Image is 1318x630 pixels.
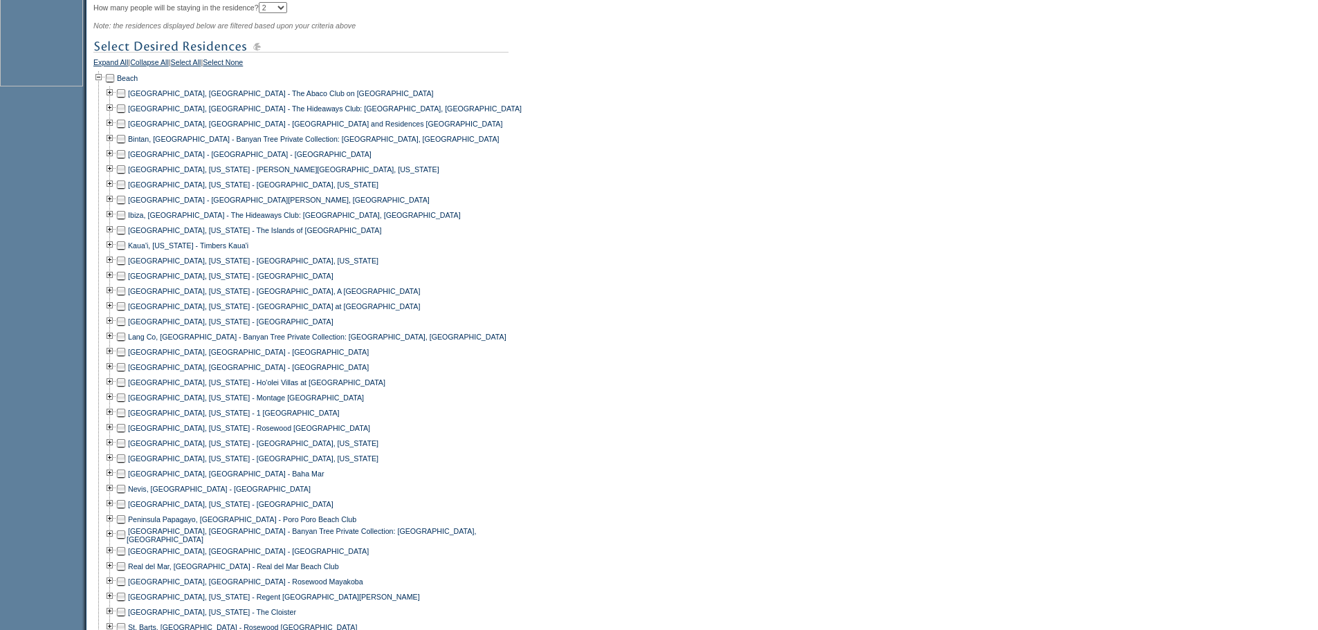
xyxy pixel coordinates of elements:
a: [GEOGRAPHIC_DATA], [GEOGRAPHIC_DATA] - [GEOGRAPHIC_DATA] [128,547,369,555]
a: Kaua'i, [US_STATE] - Timbers Kaua'i [128,241,248,250]
a: [GEOGRAPHIC_DATA], [GEOGRAPHIC_DATA] - [GEOGRAPHIC_DATA] and Residences [GEOGRAPHIC_DATA] [128,120,502,128]
a: Beach [117,74,138,82]
a: [GEOGRAPHIC_DATA], [US_STATE] - Ho'olei Villas at [GEOGRAPHIC_DATA] [128,378,385,387]
a: [GEOGRAPHIC_DATA], [GEOGRAPHIC_DATA] - [GEOGRAPHIC_DATA] [128,348,369,356]
a: [GEOGRAPHIC_DATA], [US_STATE] - The Islands of [GEOGRAPHIC_DATA] [128,226,381,234]
a: [GEOGRAPHIC_DATA], [GEOGRAPHIC_DATA] - Banyan Tree Private Collection: [GEOGRAPHIC_DATA], [GEOGRA... [127,527,476,544]
a: [GEOGRAPHIC_DATA], [GEOGRAPHIC_DATA] - Rosewood Mayakoba [128,577,363,586]
a: [GEOGRAPHIC_DATA], [US_STATE] - [GEOGRAPHIC_DATA], [US_STATE] [128,257,378,265]
a: Bintan, [GEOGRAPHIC_DATA] - Banyan Tree Private Collection: [GEOGRAPHIC_DATA], [GEOGRAPHIC_DATA] [128,135,500,143]
a: [GEOGRAPHIC_DATA], [US_STATE] - [GEOGRAPHIC_DATA], [US_STATE] [128,454,378,463]
a: [GEOGRAPHIC_DATA], [US_STATE] - [GEOGRAPHIC_DATA], [US_STATE] [128,439,378,447]
a: [GEOGRAPHIC_DATA], [GEOGRAPHIC_DATA] - [GEOGRAPHIC_DATA] [128,363,369,371]
a: [GEOGRAPHIC_DATA], [US_STATE] - [GEOGRAPHIC_DATA] at [GEOGRAPHIC_DATA] [128,302,420,311]
a: [GEOGRAPHIC_DATA] - [GEOGRAPHIC_DATA] - [GEOGRAPHIC_DATA] [128,150,372,158]
a: [GEOGRAPHIC_DATA], [US_STATE] - [GEOGRAPHIC_DATA] [128,500,333,508]
a: Select None [203,58,243,71]
a: Select All [171,58,201,71]
a: Expand All [93,58,128,71]
a: Real del Mar, [GEOGRAPHIC_DATA] - Real del Mar Beach Club [128,562,339,571]
span: Note: the residences displayed below are filtered based upon your criteria above [93,21,356,30]
a: [GEOGRAPHIC_DATA] - [GEOGRAPHIC_DATA][PERSON_NAME], [GEOGRAPHIC_DATA] [128,196,430,204]
a: [GEOGRAPHIC_DATA], [US_STATE] - The Cloister [128,608,296,616]
div: | | | [93,58,533,71]
a: [GEOGRAPHIC_DATA], [US_STATE] - 1 [GEOGRAPHIC_DATA] [128,409,340,417]
a: [GEOGRAPHIC_DATA], [US_STATE] - [PERSON_NAME][GEOGRAPHIC_DATA], [US_STATE] [128,165,439,174]
a: [GEOGRAPHIC_DATA], [GEOGRAPHIC_DATA] - Baha Mar [128,470,324,478]
a: [GEOGRAPHIC_DATA], [US_STATE] - [GEOGRAPHIC_DATA] [128,272,333,280]
a: [GEOGRAPHIC_DATA], [GEOGRAPHIC_DATA] - The Abaco Club on [GEOGRAPHIC_DATA] [128,89,434,98]
a: [GEOGRAPHIC_DATA], [US_STATE] - [GEOGRAPHIC_DATA], A [GEOGRAPHIC_DATA] [128,287,420,295]
a: [GEOGRAPHIC_DATA], [GEOGRAPHIC_DATA] - The Hideaways Club: [GEOGRAPHIC_DATA], [GEOGRAPHIC_DATA] [128,104,522,113]
a: [GEOGRAPHIC_DATA], [US_STATE] - Regent [GEOGRAPHIC_DATA][PERSON_NAME] [128,593,420,601]
a: [GEOGRAPHIC_DATA], [US_STATE] - [GEOGRAPHIC_DATA], [US_STATE] [128,180,378,189]
a: Peninsula Papagayo, [GEOGRAPHIC_DATA] - Poro Poro Beach Club [128,515,356,524]
a: [GEOGRAPHIC_DATA], [US_STATE] - Montage [GEOGRAPHIC_DATA] [128,393,364,402]
a: Lang Co, [GEOGRAPHIC_DATA] - Banyan Tree Private Collection: [GEOGRAPHIC_DATA], [GEOGRAPHIC_DATA] [128,333,506,341]
a: Ibiza, [GEOGRAPHIC_DATA] - The Hideaways Club: [GEOGRAPHIC_DATA], [GEOGRAPHIC_DATA] [128,211,461,219]
a: Nevis, [GEOGRAPHIC_DATA] - [GEOGRAPHIC_DATA] [128,485,311,493]
a: [GEOGRAPHIC_DATA], [US_STATE] - Rosewood [GEOGRAPHIC_DATA] [128,424,370,432]
a: [GEOGRAPHIC_DATA], [US_STATE] - [GEOGRAPHIC_DATA] [128,317,333,326]
a: Collapse All [130,58,169,71]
